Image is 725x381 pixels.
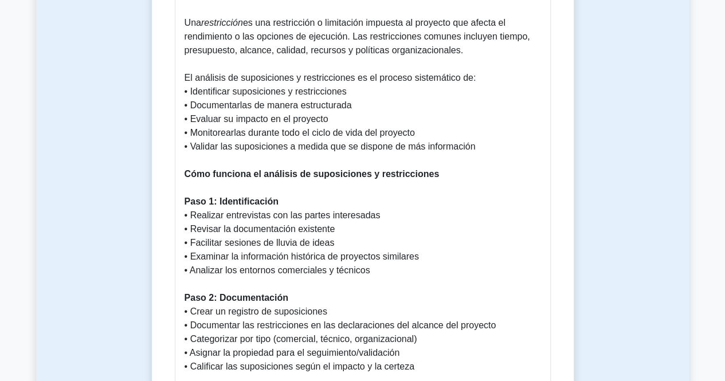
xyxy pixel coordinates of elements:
font: • Identificar suposiciones y restricciones [185,87,347,96]
font: • Evaluar su impacto en el proyecto [185,114,328,124]
font: • Documentar las restricciones en las declaraciones del alcance del proyecto [185,320,496,330]
font: • Asignar la propiedad para el seguimiento/validación [185,348,400,358]
font: • Categorizar por tipo (comercial, técnico, organizacional) [185,334,417,344]
font: • Calificar las suposiciones según el impacto y la certeza [185,362,414,371]
font: • Realizar entrevistas con las partes interesadas [185,210,381,220]
font: • Analizar los entornos comerciales y técnicos [185,265,370,275]
font: El análisis de suposiciones y restricciones es el proceso sistemático de: [185,73,476,83]
font: • Validar las suposiciones a medida que se dispone de más información [185,142,476,151]
font: • Facilitar sesiones de lluvia de ideas [185,238,335,248]
font: • Documentarlas de manera estructurada [185,100,352,110]
font: Paso 2: Documentación [185,293,288,303]
font: Cómo funciona el análisis de suposiciones y restricciones [185,169,440,179]
font: • Examinar la información histórica de proyectos similares [185,252,419,261]
font: • Crear un registro de suposiciones [185,307,327,316]
font: Paso 1: Identificación [185,197,279,206]
font: restricción [201,18,243,28]
font: • Revisar la documentación existente [185,224,335,234]
font: • Monitorearlas durante todo el ciclo de vida del proyecto [185,128,415,138]
font: es una restricción o limitación impuesta al proyecto que afecta el rendimiento o las opciones de ... [185,18,530,55]
font: Una [185,18,201,28]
